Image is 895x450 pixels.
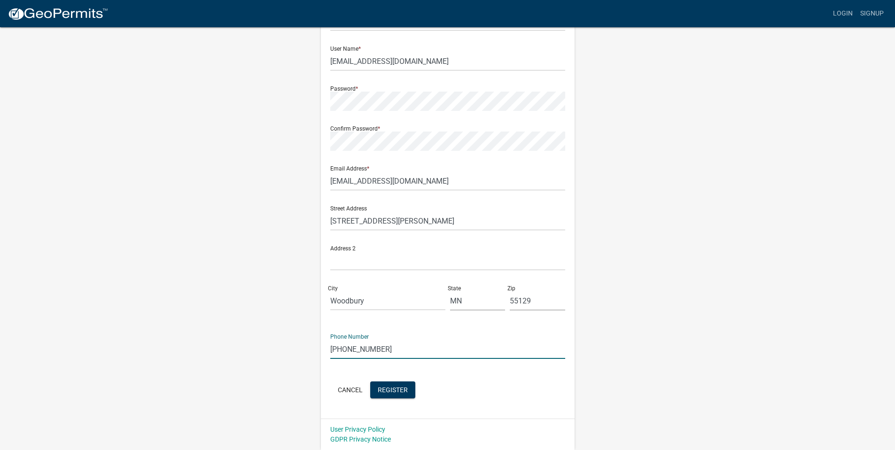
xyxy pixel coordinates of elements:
[378,386,408,393] span: Register
[829,5,856,23] a: Login
[370,381,415,398] button: Register
[856,5,887,23] a: Signup
[330,426,385,433] a: User Privacy Policy
[330,435,391,443] a: GDPR Privacy Notice
[330,381,370,398] button: Cancel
